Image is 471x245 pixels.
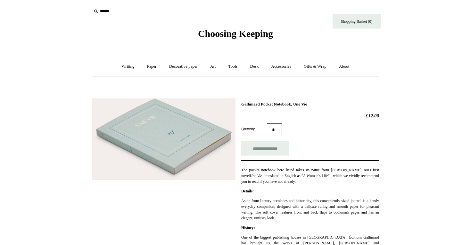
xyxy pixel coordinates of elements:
[163,58,203,75] a: Decorative paper
[204,58,221,75] a: Art
[241,102,379,107] h1: Gallimard Pocket Notebook, Une Vie
[116,58,140,75] a: Writing
[241,225,255,230] strong: History:
[241,126,267,132] label: Quantity
[241,113,379,119] h2: £12.00
[244,58,265,75] a: Desk
[141,58,162,75] a: Paper
[250,173,262,178] em: Une Vie
[333,14,381,29] a: Shopping Basket (0)
[241,167,379,184] p: The pocket notebook here listed takes its name from [PERSON_NAME] 1883 first novel - translated i...
[92,98,235,180] img: Gallimard Pocket Notebook, Une Vie
[241,189,254,193] strong: Details:
[333,58,355,75] a: About
[266,58,297,75] a: Accessories
[298,58,332,75] a: Gifts & Wrap
[223,58,244,75] a: Tools
[241,198,379,221] p: Aside from literary accolades and historicity, this conveniently sized journal is a handy everyda...
[198,28,273,39] span: Choosing Keeping
[198,33,273,38] a: Choosing Keeping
